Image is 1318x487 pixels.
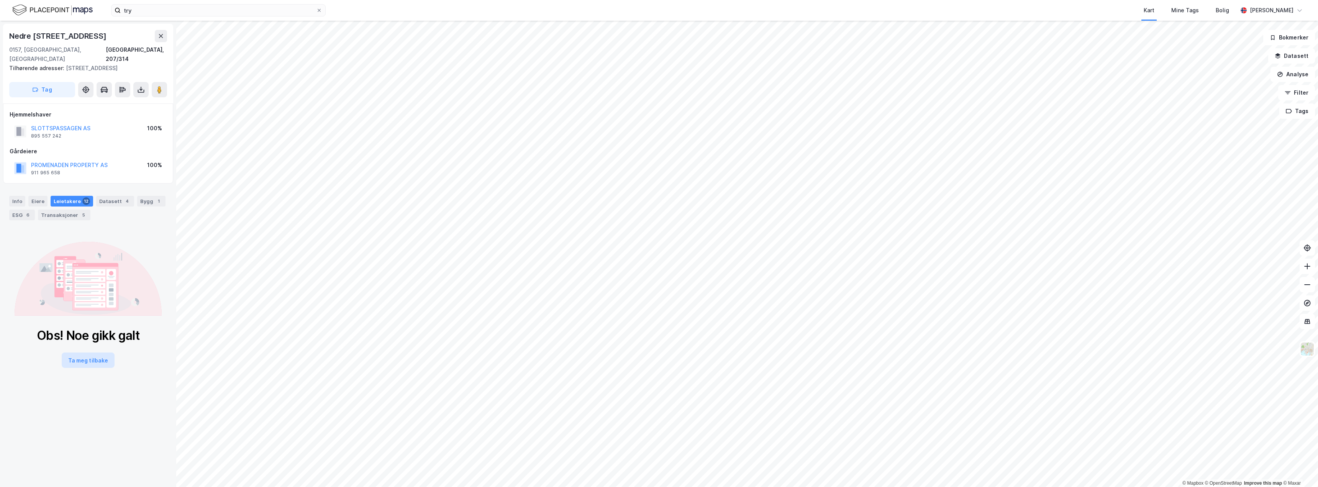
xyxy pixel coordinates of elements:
div: Kontrollprogram for chat [1280,450,1318,487]
a: Mapbox [1182,480,1203,486]
div: 0157, [GEOGRAPHIC_DATA], [GEOGRAPHIC_DATA] [9,45,106,64]
div: Kart [1144,6,1154,15]
div: Transaksjoner [38,210,90,220]
div: 911 965 658 [31,170,60,176]
button: Tag [9,82,75,97]
span: Tilhørende adresser: [9,65,66,71]
div: Obs! Noe gikk galt [37,328,140,343]
img: logo.f888ab2527a4732fd821a326f86c7f29.svg [12,3,93,17]
div: 12 [82,197,90,205]
div: [GEOGRAPHIC_DATA], 207/314 [106,45,167,64]
div: Gårdeiere [10,147,167,156]
button: Ta meg tilbake [62,353,115,368]
div: Eiere [28,196,48,207]
div: ESG [9,210,35,220]
div: Leietakere [51,196,93,207]
div: Nedre [STREET_ADDRESS] [9,30,108,42]
a: Improve this map [1244,480,1282,486]
div: [PERSON_NAME] [1250,6,1293,15]
img: Z [1300,342,1315,356]
div: Mine Tags [1171,6,1199,15]
div: 100% [147,124,162,133]
iframe: Chat Widget [1280,450,1318,487]
div: [STREET_ADDRESS] [9,64,161,73]
input: Søk på adresse, matrikkel, gårdeiere, leietakere eller personer [121,5,316,16]
button: Analyse [1270,67,1315,82]
div: Bolig [1216,6,1229,15]
button: Filter [1278,85,1315,100]
button: Bokmerker [1263,30,1315,45]
button: Tags [1279,103,1315,119]
div: Bygg [137,196,166,207]
div: 895 557 242 [31,133,61,139]
div: 1 [155,197,162,205]
button: Datasett [1268,48,1315,64]
div: 6 [24,211,32,219]
div: Info [9,196,25,207]
div: 4 [123,197,131,205]
div: 100% [147,161,162,170]
div: 5 [80,211,87,219]
div: Datasett [96,196,134,207]
a: OpenStreetMap [1205,480,1242,486]
div: Hjemmelshaver [10,110,167,119]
